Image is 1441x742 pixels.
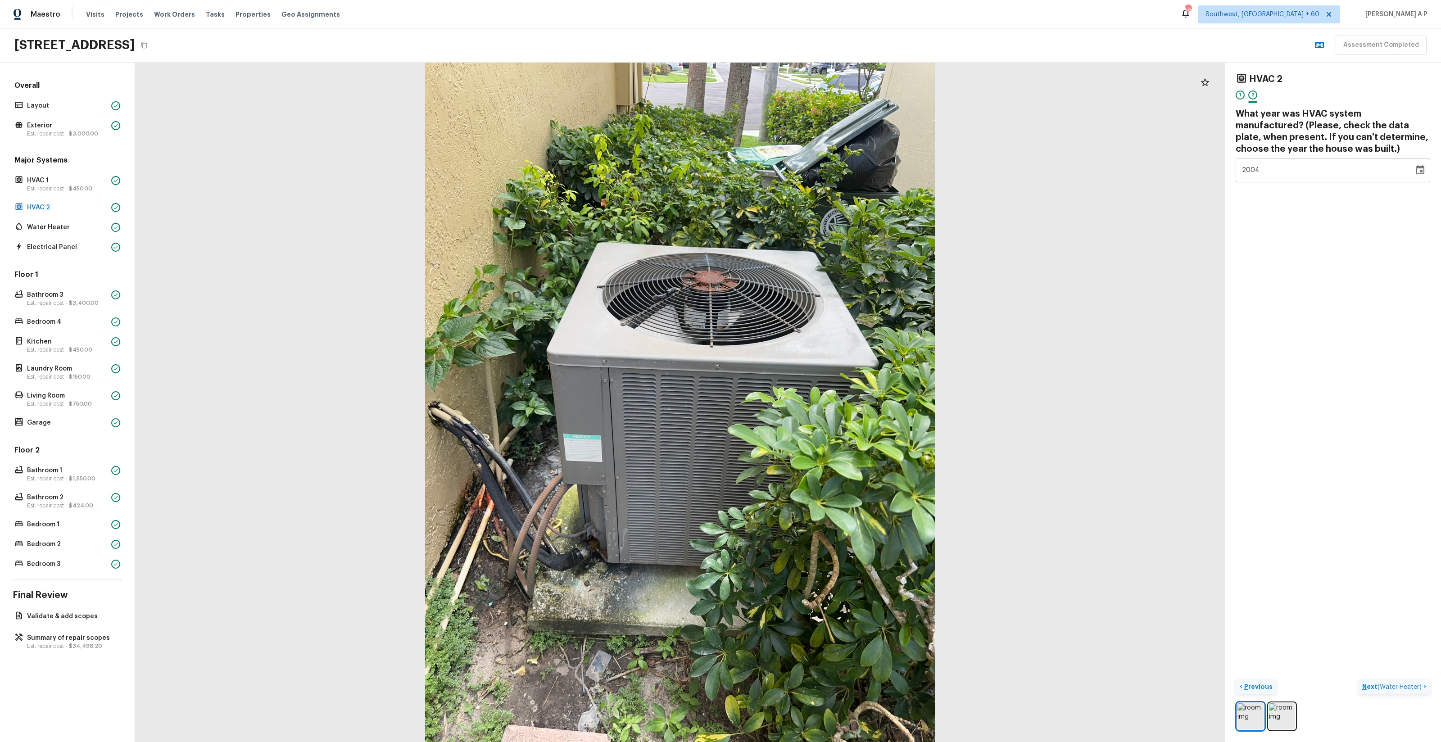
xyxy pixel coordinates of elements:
span: Tasks [206,11,225,18]
button: Next(Water Heater)> [1359,679,1430,694]
p: Bathroom 3 [27,290,108,299]
p: Previous [1242,682,1273,691]
p: Living Room [27,391,108,400]
p: Laundry Room [27,364,108,373]
p: Est. repair cost - [27,185,108,192]
p: Layout [27,101,108,110]
p: Est. repair cost - [27,475,108,482]
span: [PERSON_NAME] A P [1362,10,1427,19]
span: $3,000.00 [69,131,98,136]
p: Est. repair cost - [27,130,108,137]
button: Choose date, selected date is Dec 31, 2004 [1411,161,1429,179]
p: Summary of repair scopes [27,633,117,642]
h5: Floor 2 [13,445,122,457]
div: 2 [1248,90,1257,100]
p: Validate & add scopes [27,612,117,621]
span: Work Orders [154,10,195,19]
span: Visits [86,10,104,19]
p: Bedroom 1 [27,520,108,529]
p: Est. repair cost - [27,299,108,307]
p: Exterior [27,121,108,130]
p: Est. repair cost - [27,400,108,407]
p: Bedroom 3 [27,560,108,569]
h4: Final Review [13,589,122,601]
p: Bathroom 1 [27,466,108,475]
p: Est. repair cost - [27,346,108,353]
h5: Overall [13,81,122,92]
span: ( Water Heater ) [1378,684,1422,690]
img: room img [1269,703,1295,729]
p: Est. repair cost - [27,642,117,650]
div: 565 [1185,5,1191,14]
p: HVAC 2 [27,203,108,212]
button: Copy Address [138,39,150,51]
span: $450.00 [69,347,92,353]
span: Maestro [31,10,60,19]
div: 1 [1236,90,1245,100]
p: HVAC 1 [27,176,108,185]
h5: Major Systems [13,155,122,167]
span: $450.00 [69,186,92,191]
span: $3,400.00 [69,300,99,306]
span: Properties [236,10,271,19]
h4: HVAC 2 [1249,73,1282,85]
span: Year [1242,167,1260,173]
span: Projects [115,10,143,19]
span: $1,550.00 [69,476,95,481]
span: Geo Assignments [281,10,340,19]
p: Kitchen [27,337,108,346]
img: room img [1237,703,1264,729]
p: Water Heater [27,223,108,232]
p: Bathroom 2 [27,493,108,502]
h5: Floor 1 [13,270,122,281]
span: $424.00 [69,503,93,508]
h4: What year was HVAC system manufactured? (Please, check the data plate, when present. If you can't... [1236,108,1430,155]
span: $34,498.20 [69,643,102,649]
p: Est. repair cost - [27,502,108,509]
p: Est. repair cost - [27,373,108,380]
span: Southwest, [GEOGRAPHIC_DATA] + 60 [1205,10,1319,19]
p: Next [1362,682,1423,692]
h2: [STREET_ADDRESS] [14,37,135,53]
span: $150.00 [69,374,91,380]
p: Bedroom 4 [27,317,108,326]
span: $750.00 [69,401,92,407]
p: Bedroom 2 [27,540,108,549]
p: Garage [27,418,108,427]
button: <Previous [1236,679,1276,694]
p: Electrical Panel [27,243,108,252]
